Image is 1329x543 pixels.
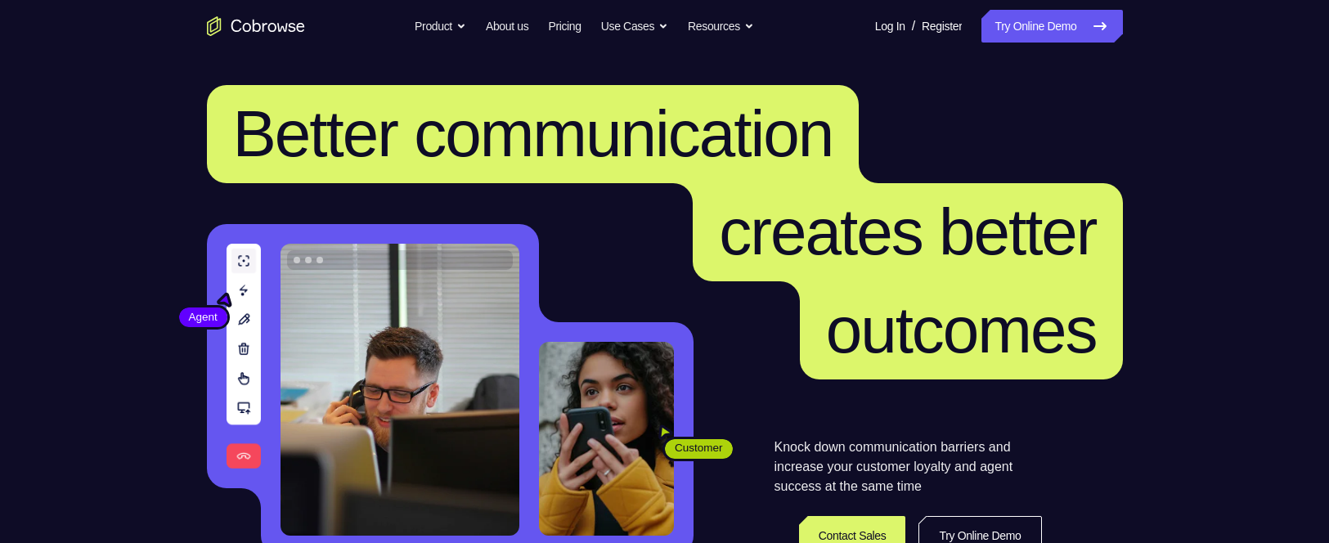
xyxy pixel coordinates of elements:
[981,10,1122,43] a: Try Online Demo
[233,97,833,170] span: Better communication
[826,294,1097,366] span: outcomes
[548,10,581,43] a: Pricing
[912,16,915,36] span: /
[539,342,674,536] img: A customer holding their phone
[875,10,905,43] a: Log In
[775,438,1042,496] p: Knock down communication barriers and increase your customer loyalty and agent success at the sam...
[688,10,754,43] button: Resources
[601,10,668,43] button: Use Cases
[281,244,519,536] img: A customer support agent talking on the phone
[486,10,528,43] a: About us
[719,195,1096,268] span: creates better
[415,10,466,43] button: Product
[922,10,962,43] a: Register
[207,16,305,36] a: Go to the home page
